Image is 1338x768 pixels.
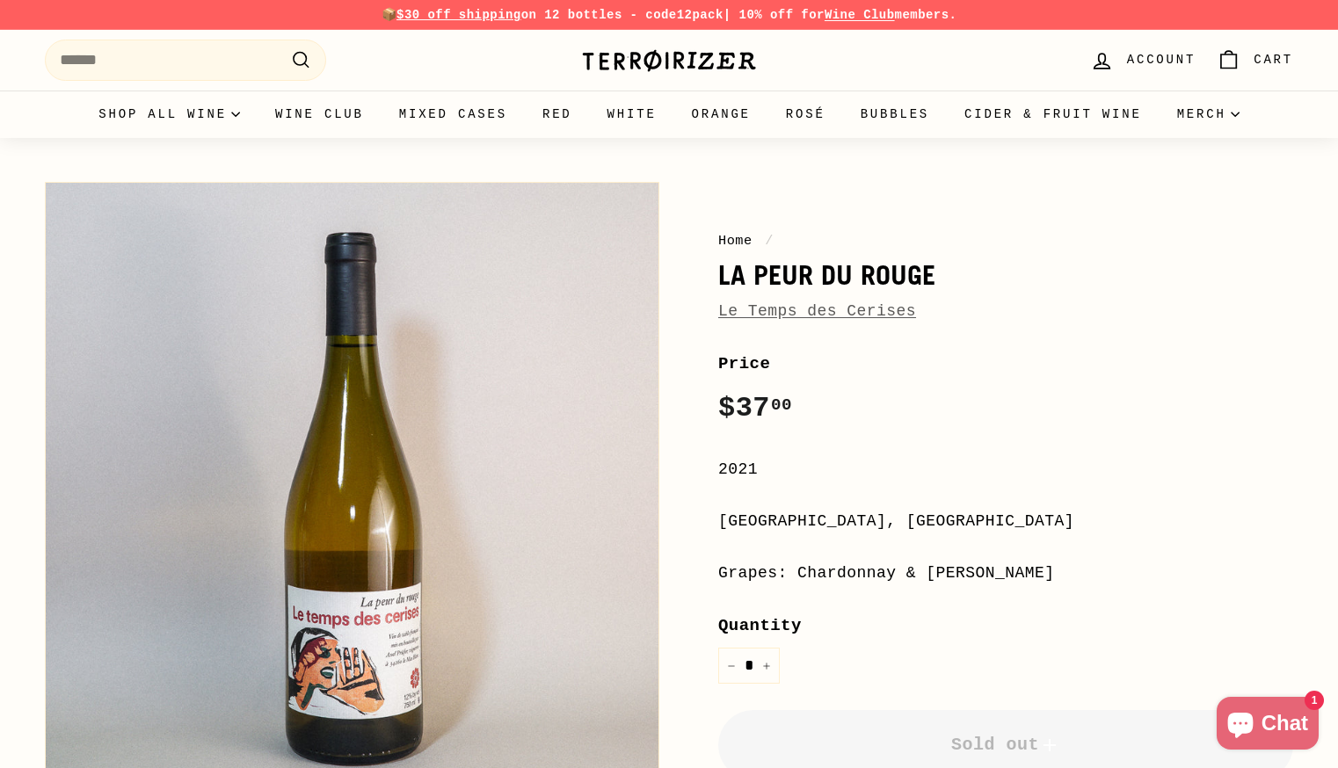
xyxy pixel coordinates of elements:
button: Reduce item quantity by one [718,648,745,684]
summary: Shop all wine [81,91,258,138]
div: Grapes: Chardonnay & [PERSON_NAME] [718,561,1293,586]
a: Wine Club [258,91,382,138]
span: / [760,233,778,249]
inbox-online-store-chat: Shopify online store chat [1211,697,1324,754]
div: 2021 [718,457,1293,482]
a: Bubbles [843,91,947,138]
a: Mixed Cases [382,91,525,138]
a: Cart [1206,34,1304,86]
a: Home [718,233,753,249]
div: Primary [10,91,1328,138]
nav: breadcrumbs [718,230,1293,251]
span: Account [1127,50,1196,69]
span: $37 [718,392,792,424]
span: $30 off shipping [396,8,521,22]
a: Account [1080,34,1206,86]
summary: Merch [1160,91,1257,138]
a: Red [525,91,590,138]
a: Rosé [768,91,843,138]
span: Sold out [951,735,1060,755]
a: White [590,91,674,138]
a: Cider & Fruit Wine [947,91,1160,138]
div: [GEOGRAPHIC_DATA], [GEOGRAPHIC_DATA] [718,509,1293,534]
strong: 12pack [677,8,724,22]
h1: La Peur du Rouge [718,260,1293,290]
a: Orange [674,91,768,138]
sup: 00 [771,395,792,415]
a: Le Temps des Cerises [718,302,916,320]
label: Quantity [718,612,1293,639]
a: Wine Club [825,8,895,22]
button: Increase item quantity by one [753,648,780,684]
label: Price [718,351,1293,377]
input: quantity [718,648,780,684]
p: 📦 on 12 bottles - code | 10% off for members. [45,5,1293,25]
span: Cart [1254,50,1293,69]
